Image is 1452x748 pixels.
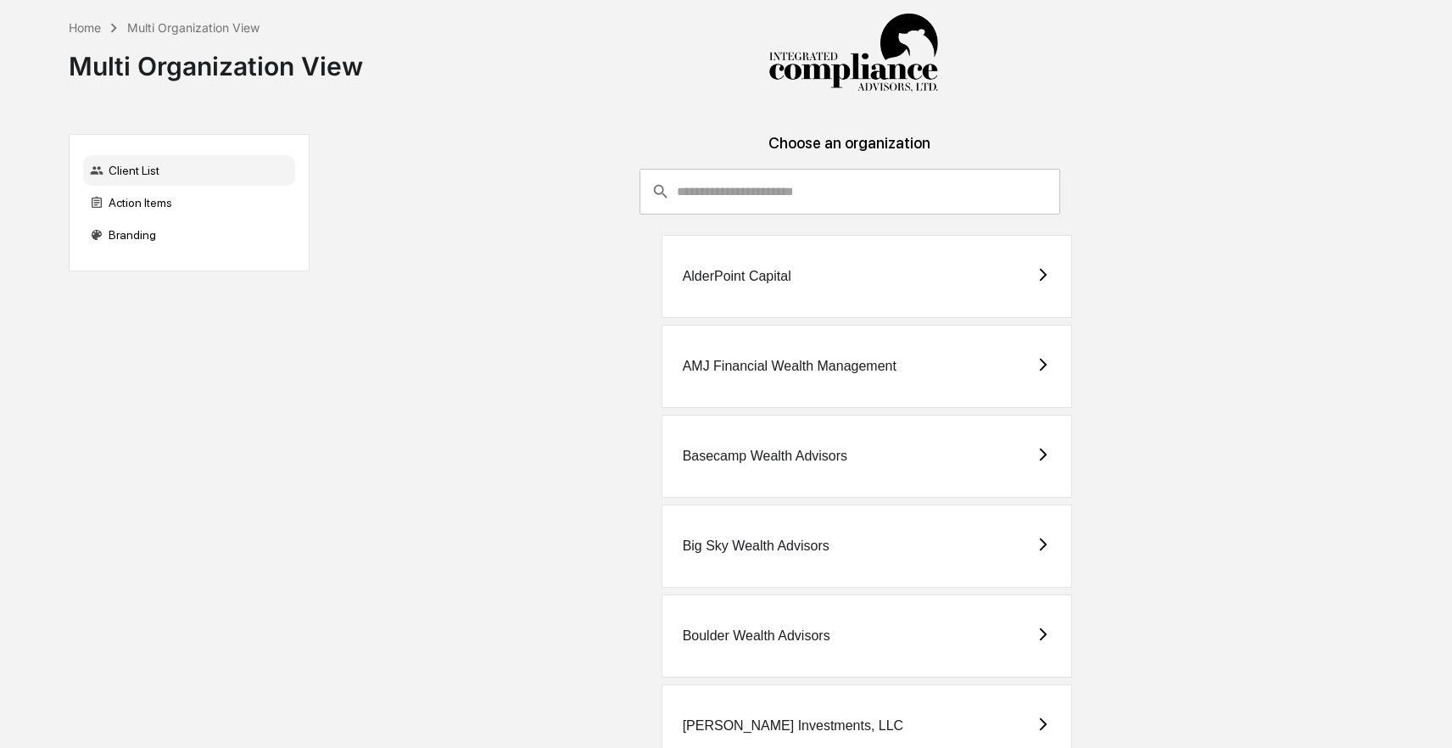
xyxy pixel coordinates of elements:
[69,20,101,35] div: Home
[683,539,829,554] div: Big Sky Wealth Advisors
[639,169,1060,215] div: consultant-dashboard__filter-organizations-search-bar
[683,269,791,284] div: AlderPoint Capital
[83,187,295,218] div: Action Items
[683,449,847,464] div: Basecamp Wealth Advisors
[768,14,938,93] img: Integrated Compliance Advisors
[683,359,896,374] div: AMJ Financial Wealth Management
[683,718,904,734] div: [PERSON_NAME] Investments, LLC
[323,134,1376,169] div: Choose an organization
[683,628,830,644] div: Boulder Wealth Advisors
[83,220,295,250] div: Branding
[69,37,363,81] div: Multi Organization View
[83,155,295,186] div: Client List
[127,20,260,35] div: Multi Organization View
